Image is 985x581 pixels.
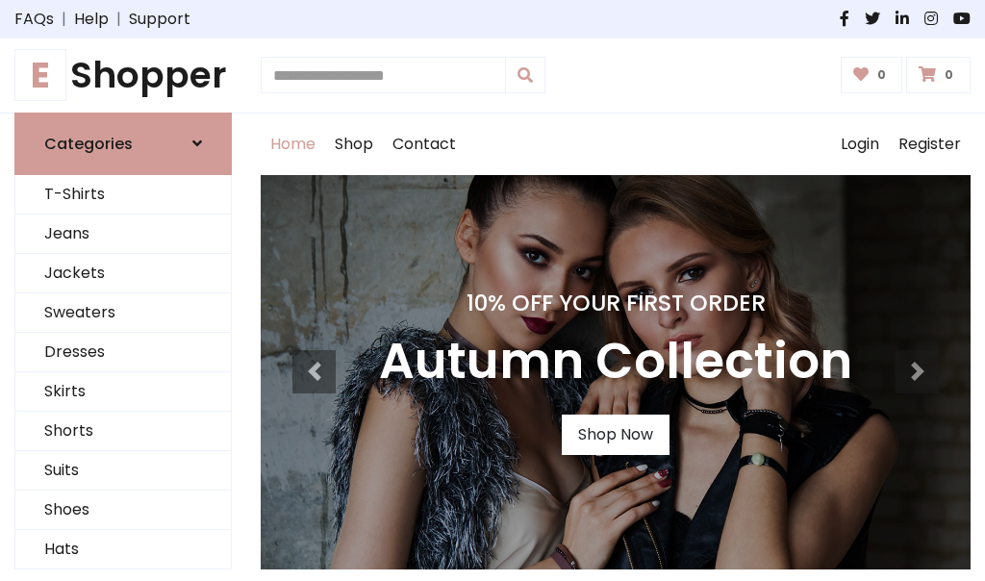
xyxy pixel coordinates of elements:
[15,412,231,451] a: Shorts
[831,114,889,175] a: Login
[14,49,66,101] span: E
[325,114,383,175] a: Shop
[74,8,109,31] a: Help
[44,135,133,153] h6: Categories
[940,66,958,84] span: 0
[54,8,74,31] span: |
[15,215,231,254] a: Jeans
[14,113,232,175] a: Categories
[562,415,669,455] a: Shop Now
[15,175,231,215] a: T-Shirts
[15,254,231,293] a: Jackets
[15,333,231,372] a: Dresses
[906,57,971,93] a: 0
[379,332,852,392] h3: Autumn Collection
[14,54,232,97] a: EShopper
[15,372,231,412] a: Skirts
[14,54,232,97] h1: Shopper
[889,114,971,175] a: Register
[15,491,231,530] a: Shoes
[15,451,231,491] a: Suits
[379,290,852,316] h4: 10% Off Your First Order
[14,8,54,31] a: FAQs
[261,114,325,175] a: Home
[841,57,903,93] a: 0
[872,66,891,84] span: 0
[109,8,129,31] span: |
[15,293,231,333] a: Sweaters
[15,530,231,569] a: Hats
[129,8,190,31] a: Support
[383,114,466,175] a: Contact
